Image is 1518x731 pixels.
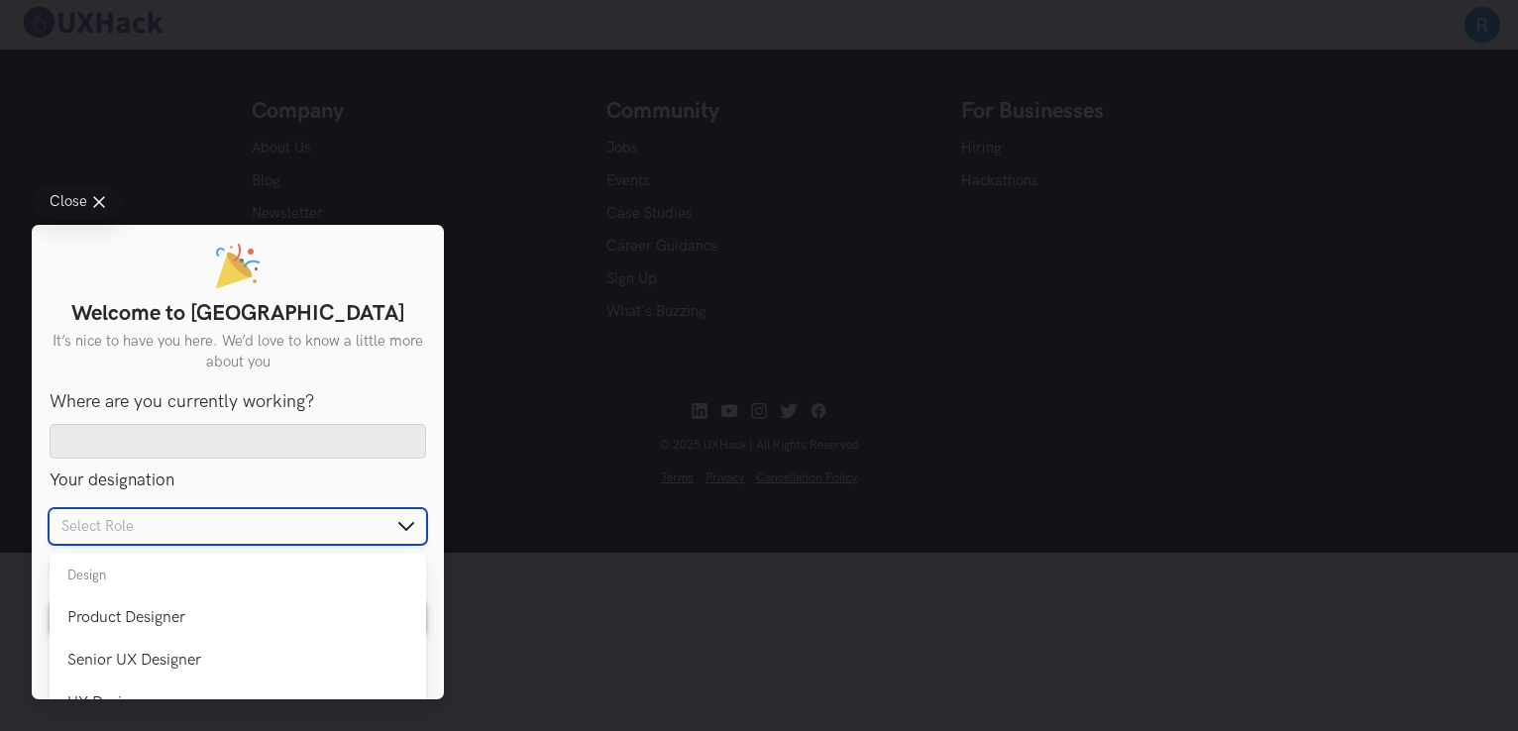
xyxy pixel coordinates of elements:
span: Design [67,568,106,583]
button: Close [32,186,123,219]
span: Close [50,195,87,210]
label: Where are you currently working? [50,391,314,412]
div: Product Designer [67,608,408,627]
input: Select Role [50,509,426,544]
div: Senior UX Designer [67,651,408,670]
legend: Your designation [50,471,426,491]
p: It’s nice to have you here. We’d love to know a little more about you [50,332,426,372]
div: UX Designer [67,693,408,712]
h1: Welcome to [GEOGRAPHIC_DATA] [50,301,426,327]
